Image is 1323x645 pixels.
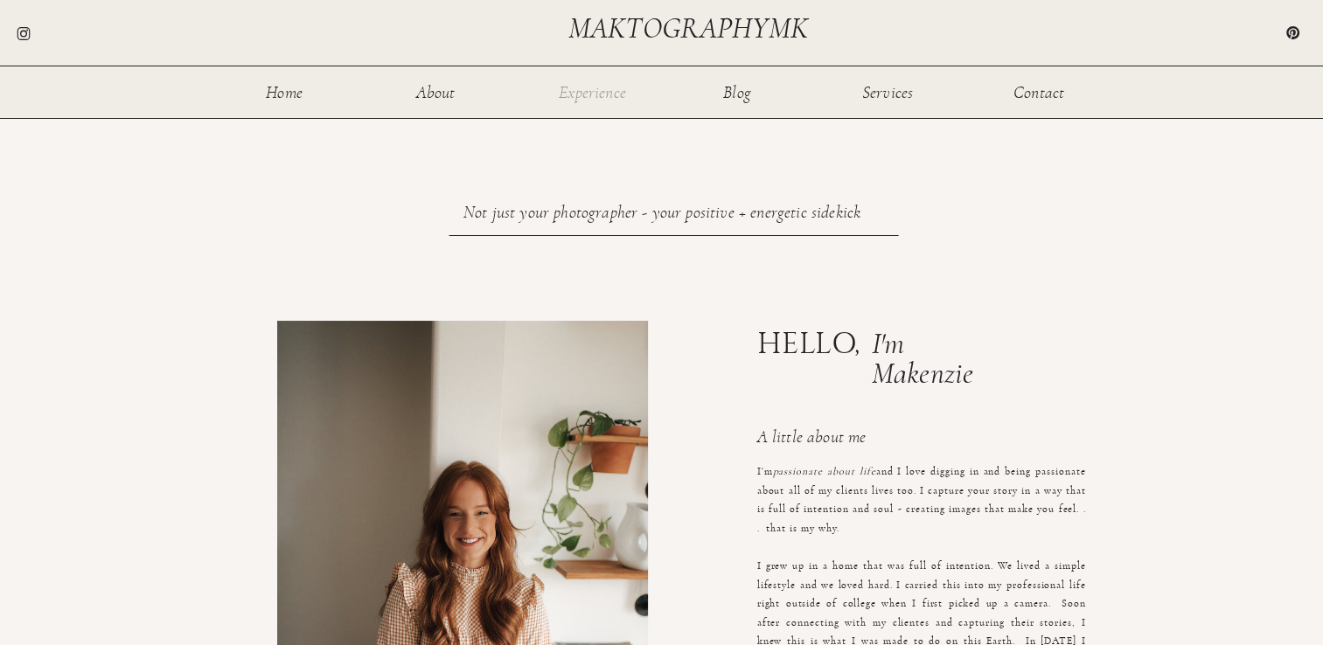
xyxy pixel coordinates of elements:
[709,84,766,99] a: Blog
[311,204,1013,228] h1: Not just your photographer - your positive + energetic sidekick
[757,428,1086,450] h1: A little about me
[558,84,628,99] a: Experience
[757,329,1073,351] h1: Hello,
[568,14,815,43] a: maktographymk
[772,466,875,476] i: passionate about life
[1011,84,1068,99] a: Contact
[256,84,313,99] a: Home
[860,84,916,99] a: Services
[872,329,1001,352] h1: I'm Makenzie
[407,84,464,99] a: About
